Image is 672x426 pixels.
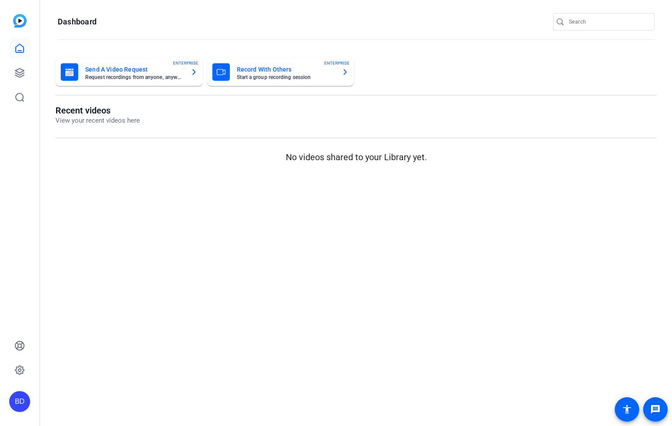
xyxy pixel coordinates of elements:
div: BD [9,391,30,412]
p: View your recent videos here [55,116,140,126]
p: No videos shared to your Library yet. [55,151,657,164]
button: Send A Video RequestRequest recordings from anyone, anywhereENTERPRISE [55,58,203,86]
h1: Dashboard [58,17,97,27]
span: ENTERPRISE [324,60,350,66]
input: Search [569,17,648,27]
mat-card-title: Record With Others [237,64,335,75]
h1: Recent videos [55,105,140,116]
button: Record With OthersStart a group recording sessionENTERPRISE [207,58,354,86]
span: ENTERPRISE [173,60,198,66]
mat-icon: message [650,404,661,415]
mat-card-subtitle: Request recordings from anyone, anywhere [85,75,184,80]
img: blue-gradient.svg [13,14,27,27]
mat-icon: accessibility [622,404,632,415]
mat-card-subtitle: Start a group recording session [237,75,335,80]
mat-card-title: Send A Video Request [85,64,184,75]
